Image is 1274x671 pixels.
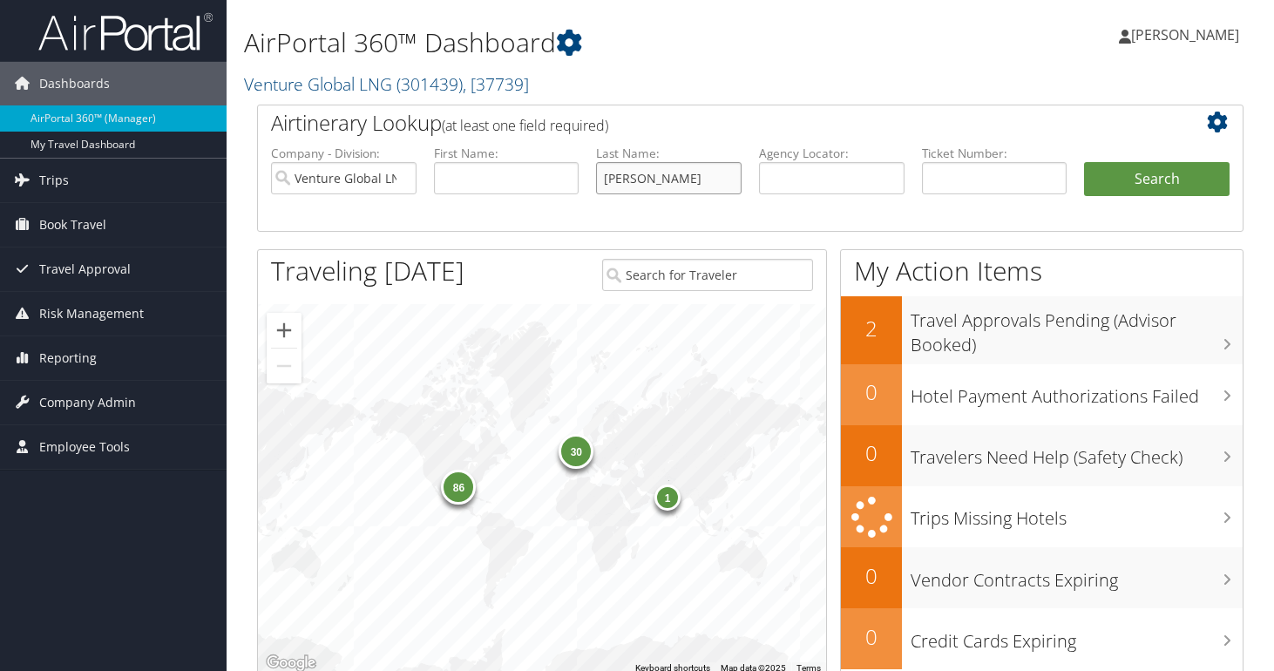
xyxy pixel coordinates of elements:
[759,145,905,162] label: Agency Locator:
[911,300,1243,357] h3: Travel Approvals Pending (Advisor Booked)
[434,145,579,162] label: First Name:
[1084,162,1230,197] button: Search
[596,145,742,162] label: Last Name:
[559,434,593,469] div: 30
[244,24,919,61] h1: AirPortal 360™ Dashboard
[602,259,813,291] input: Search for Traveler
[841,425,1243,486] a: 0Travelers Need Help (Safety Check)
[911,437,1243,470] h3: Travelers Need Help (Safety Check)
[911,376,1243,409] h3: Hotel Payment Authorizations Failed
[654,485,681,511] div: 1
[396,72,463,96] span: ( 301439 )
[244,72,529,96] a: Venture Global LNG
[39,247,131,291] span: Travel Approval
[271,253,464,289] h1: Traveling [DATE]
[1131,25,1239,44] span: [PERSON_NAME]
[841,253,1243,289] h1: My Action Items
[841,547,1243,608] a: 0Vendor Contracts Expiring
[271,108,1148,138] h2: Airtinerary Lookup
[267,313,302,348] button: Zoom in
[38,11,213,52] img: airportal-logo.png
[841,314,902,343] h2: 2
[922,145,1067,162] label: Ticket Number:
[1119,9,1257,61] a: [PERSON_NAME]
[267,349,302,383] button: Zoom out
[911,559,1243,593] h3: Vendor Contracts Expiring
[441,470,476,505] div: 86
[841,296,1243,363] a: 2Travel Approvals Pending (Advisor Booked)
[39,336,97,380] span: Reporting
[39,292,144,335] span: Risk Management
[841,438,902,468] h2: 0
[841,622,902,652] h2: 0
[841,364,1243,425] a: 0Hotel Payment Authorizations Failed
[841,486,1243,548] a: Trips Missing Hotels
[442,116,608,135] span: (at least one field required)
[39,159,69,202] span: Trips
[39,203,106,247] span: Book Travel
[841,377,902,407] h2: 0
[911,620,1243,654] h3: Credit Cards Expiring
[39,62,110,105] span: Dashboards
[39,381,136,424] span: Company Admin
[841,608,1243,669] a: 0Credit Cards Expiring
[39,425,130,469] span: Employee Tools
[271,145,417,162] label: Company - Division:
[911,498,1243,531] h3: Trips Missing Hotels
[841,561,902,591] h2: 0
[463,72,529,96] span: , [ 37739 ]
